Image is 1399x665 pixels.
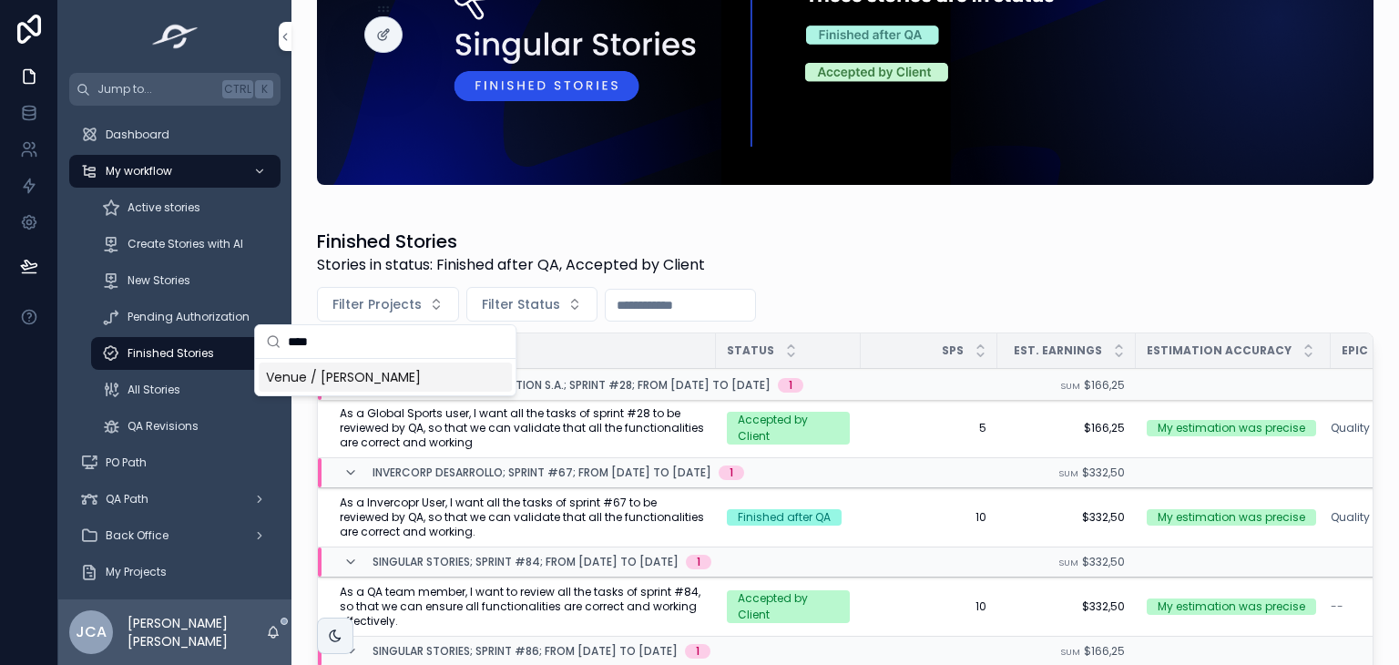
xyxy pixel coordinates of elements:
[1158,509,1305,526] div: My estimation was precise
[1008,510,1125,525] a: $332,50
[340,585,705,629] a: As a QA team member, I want to review all the tasks of sprint #84, so that we can ensure all func...
[69,556,281,588] a: My Projects
[128,614,266,650] p: [PERSON_NAME] [PERSON_NAME]
[1084,643,1125,659] span: $166,25
[340,496,705,539] a: As a Invercopr User, I want all the tasks of sprint #67 to be reviewed by QA, so that we can vali...
[1058,557,1078,568] small: Sum
[696,644,699,659] div: 1
[1008,421,1125,435] a: $166,25
[872,510,986,525] a: 10
[730,465,733,480] div: 1
[106,128,169,142] span: Dashboard
[69,446,281,479] a: PO Path
[106,455,147,470] span: PO Path
[332,295,422,313] span: Filter Projects
[58,106,291,599] div: scrollable content
[1158,420,1305,436] div: My estimation was precise
[697,555,700,569] div: 1
[1147,343,1292,358] span: Estimation accuracy
[872,599,986,614] a: 10
[128,273,190,288] span: New Stories
[69,483,281,516] a: QA Path
[91,373,281,406] a: All Stories
[727,509,850,526] a: Finished after QA
[1008,599,1125,614] a: $332,50
[1147,509,1320,526] a: My estimation was precise
[1147,420,1320,436] a: My estimation was precise
[128,346,214,361] span: Finished Stories
[373,644,678,659] span: Singular Stories; Sprint #86; From [DATE] to [DATE]
[340,406,705,450] a: As a Global Sports user, I want all the tasks of sprint #28 to be reviewed by QA, so that we can ...
[76,621,107,643] span: JCA
[128,419,199,434] span: QA Revisions
[317,229,705,254] h1: Finished Stories
[106,164,172,179] span: My workflow
[106,528,168,543] span: Back Office
[106,492,148,506] span: QA Path
[91,337,281,370] a: Finished Stories
[727,343,774,358] span: Status
[872,421,986,435] a: 5
[106,565,167,579] span: My Projects
[1082,465,1125,480] span: $332,50
[317,287,459,322] button: Select Button
[1084,377,1125,393] span: $166,25
[69,73,281,106] button: Jump to...CtrlK
[91,301,281,333] a: Pending Authorization
[482,295,560,313] span: Filter Status
[257,82,271,97] span: K
[466,287,597,322] button: Select Button
[128,200,200,215] span: Active stories
[1060,646,1080,658] small: Sum
[1014,343,1102,358] span: Est. Earnings
[91,410,281,443] a: QA Revisions
[1147,598,1320,615] a: My estimation was precise
[317,254,705,276] span: Stories in status: Finished after QA, Accepted by Client
[1082,554,1125,569] span: $332,50
[738,590,839,623] div: Accepted by Client
[128,310,250,324] span: Pending Authorization
[1058,467,1078,479] small: Sum
[1342,343,1368,358] span: Epic
[373,378,771,393] span: Global Sports Corporation S.A.; Sprint #28; From [DATE] to [DATE]
[97,82,215,97] span: Jump to...
[727,590,850,623] a: Accepted by Client
[147,22,204,51] img: App logo
[69,118,281,151] a: Dashboard
[789,378,792,393] div: 1
[69,519,281,552] a: Back Office
[727,412,850,445] a: Accepted by Client
[266,368,421,386] span: Venue / [PERSON_NAME]
[1158,598,1305,615] div: My estimation was precise
[942,343,964,358] span: SPs
[91,191,281,224] a: Active stories
[373,555,679,569] span: Singular Stories; Sprint #84; From [DATE] to [DATE]
[128,383,180,397] span: All Stories
[1060,380,1080,392] small: Sum
[255,359,516,395] div: Suggestions
[738,412,839,445] div: Accepted by Client
[373,465,711,480] span: Invercorp Desarrollo; Sprint #67; From [DATE] to [DATE]
[1331,599,1343,614] span: --
[91,228,281,261] a: Create Stories with AI
[222,80,253,98] span: Ctrl
[128,237,243,251] span: Create Stories with AI
[91,264,281,297] a: New Stories
[69,155,281,188] a: My workflow
[738,509,831,526] div: Finished after QA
